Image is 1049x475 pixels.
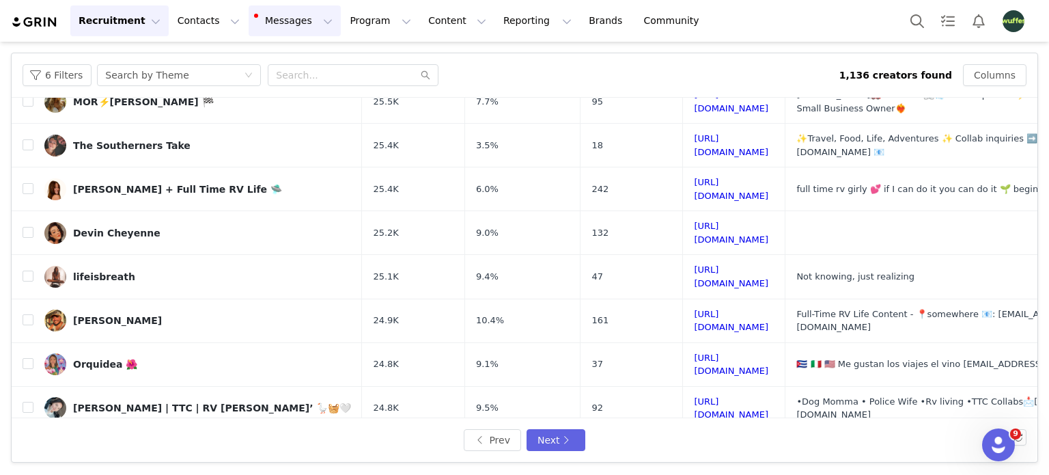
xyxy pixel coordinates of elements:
span: 18 [591,139,603,152]
div: [PERSON_NAME] [73,315,162,326]
a: [PERSON_NAME] | TTC | RV [PERSON_NAME]’ 🪿🧺🤍 [44,397,351,419]
a: Devin Cheyenne [44,222,351,244]
a: Tasks [933,5,963,36]
span: 25.5K [373,95,398,109]
a: The Southerners Take [44,135,351,157]
a: [URL][DOMAIN_NAME] [694,177,768,201]
img: 8dec4047-a893-4396-8e60-392655bf1466.png [1003,10,1024,32]
a: [URL][DOMAIN_NAME] [694,221,768,245]
img: v2 [44,353,66,375]
span: 9.1% [476,357,499,371]
a: [URL][DOMAIN_NAME] [694,90,768,113]
button: Messages [249,5,341,36]
img: v2 [44,266,66,288]
img: v2 [44,222,66,244]
button: Search [902,5,932,36]
div: Orquidea 🌺 [73,359,137,370]
span: 9.0% [476,226,499,240]
img: v2 [44,310,66,331]
span: 6.0% [476,182,499,196]
a: Brands [581,5,634,36]
span: 24.8K [373,357,398,371]
input: Search... [268,64,438,86]
iframe: Intercom live chat [982,429,1015,461]
div: lifeisbreath [73,271,135,282]
a: MOR⚡️[PERSON_NAME] 🏁 [44,91,351,113]
span: 132 [591,226,609,240]
span: 9 [1010,429,1021,439]
span: 25.1K [373,270,398,284]
div: [PERSON_NAME] | TTC | RV [PERSON_NAME]’ 🪿🧺🤍 [73,403,351,413]
div: MOR⚡️[PERSON_NAME] 🏁 [73,96,214,107]
span: Not knowing, just realizing [796,271,914,282]
div: 1,136 creators found [839,68,952,83]
button: Columns [963,64,1026,86]
i: icon: search [421,70,430,80]
span: 9.5% [476,401,499,415]
a: Community [636,5,714,36]
span: 47 [591,270,603,284]
span: 24.8K [373,401,398,415]
span: 242 [591,182,609,196]
button: 6 Filters [23,64,92,86]
span: 92 [591,401,603,415]
img: v2 [44,397,66,419]
span: 161 [591,314,609,327]
a: Orquidea 🌺 [44,353,351,375]
button: Content [420,5,494,36]
span: 7.7% [476,95,499,109]
a: [URL][DOMAIN_NAME] [694,353,768,377]
img: v2 [44,91,66,113]
a: [URL][DOMAIN_NAME] [694,264,768,288]
a: [PERSON_NAME] + Full Time RV Life 🛸 [44,178,351,200]
span: 37 [591,357,603,371]
span: 95 [591,95,603,109]
a: [URL][DOMAIN_NAME] [694,133,768,157]
i: icon: down [244,71,253,81]
span: 25.4K [373,182,398,196]
a: [PERSON_NAME] [44,310,351,331]
span: 25.4K [373,139,398,152]
button: Prev [464,429,521,451]
img: v2 [44,178,66,200]
span: 25.2K [373,226,398,240]
span: 24.9K [373,314,398,327]
button: Next [527,429,585,451]
img: v2 [44,135,66,157]
div: Devin Cheyenne [73,228,160,239]
button: Notifications [964,5,994,36]
button: Reporting [495,5,580,36]
button: Contacts [169,5,248,36]
a: lifeisbreath [44,266,351,288]
span: 9.4% [476,270,499,284]
div: The Southerners Take [73,140,191,151]
div: [PERSON_NAME] + Full Time RV Life 🛸 [73,184,282,195]
a: [URL][DOMAIN_NAME] [694,396,768,420]
span: 10.4% [476,314,504,327]
button: Profile [994,10,1038,32]
span: 3.5% [476,139,499,152]
img: grin logo [11,16,59,29]
a: [URL][DOMAIN_NAME] [694,309,768,333]
button: Program [341,5,419,36]
button: Recruitment [70,5,169,36]
div: Search by Theme [105,65,188,85]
